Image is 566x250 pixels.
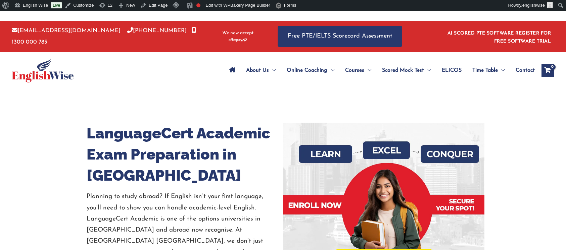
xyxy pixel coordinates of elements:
div: Focus keyphrase not set [196,3,200,7]
a: Contact [510,59,535,82]
aside: Header Widget 1 [443,25,554,47]
span: englishwise [522,3,545,8]
span: Menu Toggle [424,59,431,82]
img: Afterpay-Logo [229,38,247,42]
span: Menu Toggle [327,59,334,82]
a: Live [51,2,62,8]
a: View Shopping Cart, empty [541,64,554,77]
span: ELICOS [442,59,462,82]
img: cropped-ew-logo [12,58,74,82]
h1: LanguageCert Academic Exam Preparation in [GEOGRAPHIC_DATA] [87,123,278,186]
span: Menu Toggle [498,59,505,82]
a: [PHONE_NUMBER] [127,28,187,34]
span: About Us [246,59,269,82]
span: We now accept [222,30,253,37]
a: Free PTE/IELTS Scorecard Assessment [278,26,402,47]
a: AI SCORED PTE SOFTWARE REGISTER FOR FREE SOFTWARE TRIAL [447,31,551,44]
span: Menu Toggle [364,59,371,82]
a: Time TableMenu Toggle [467,59,510,82]
span: Menu Toggle [269,59,276,82]
a: CoursesMenu Toggle [340,59,377,82]
a: Online CoachingMenu Toggle [281,59,340,82]
nav: Site Navigation: Main Menu [224,59,535,82]
span: Time Table [472,59,498,82]
span: Online Coaching [287,59,327,82]
a: 1300 000 783 [12,28,196,45]
span: Scored Mock Test [382,59,424,82]
img: ashok kumar [547,2,553,8]
span: Contact [516,59,535,82]
span: Courses [345,59,364,82]
a: [EMAIL_ADDRESS][DOMAIN_NAME] [12,28,121,34]
a: About UsMenu Toggle [241,59,281,82]
a: Scored Mock TestMenu Toggle [377,59,436,82]
a: ELICOS [436,59,467,82]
